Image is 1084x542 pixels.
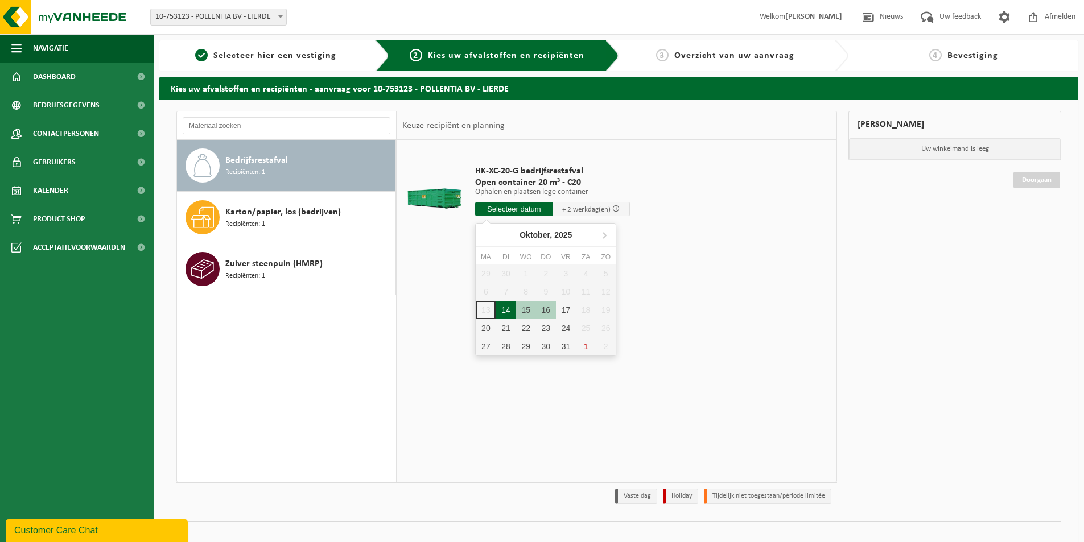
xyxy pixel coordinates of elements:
div: 14 [496,301,516,319]
div: 23 [536,319,556,337]
span: 10-753123 - POLLENTIA BV - LIERDE [150,9,287,26]
span: HK-XC-20-G bedrijfsrestafval [475,166,630,177]
strong: [PERSON_NAME] [785,13,842,21]
h2: Kies uw afvalstoffen en recipiënten - aanvraag voor 10-753123 - POLLENTIA BV - LIERDE [159,77,1078,99]
div: wo [516,251,536,263]
span: Navigatie [33,34,68,63]
span: Dashboard [33,63,76,91]
input: Materiaal zoeken [183,117,390,134]
li: Holiday [663,489,698,504]
i: 2025 [554,231,572,239]
button: Bedrijfsrestafval Recipiënten: 1 [177,140,396,192]
div: za [576,251,596,263]
span: 2 [410,49,422,61]
span: Kalender [33,176,68,205]
li: Vaste dag [615,489,657,504]
span: Recipiënten: 1 [225,271,265,282]
div: 15 [516,301,536,319]
div: 28 [496,337,516,355]
div: [PERSON_NAME] [848,111,1061,138]
span: Zuiver steenpuin (HMRP) [225,257,323,271]
a: Doorgaan [1013,172,1060,188]
div: di [496,251,516,263]
div: Oktober, [515,226,576,244]
span: Product Shop [33,205,85,233]
button: Karton/papier, los (bedrijven) Recipiënten: 1 [177,192,396,243]
div: zo [596,251,616,263]
span: Overzicht van uw aanvraag [674,51,794,60]
span: Selecteer hier een vestiging [213,51,336,60]
span: Bedrijfsgegevens [33,91,100,119]
span: 1 [195,49,208,61]
div: 31 [556,337,576,355]
div: 22 [516,319,536,337]
div: vr [556,251,576,263]
div: 21 [496,319,516,337]
span: Recipiënten: 1 [225,167,265,178]
span: Kies uw afvalstoffen en recipiënten [428,51,584,60]
div: 20 [476,319,496,337]
span: Karton/papier, los (bedrijven) [225,205,341,219]
span: Open container 20 m³ - C20 [475,177,630,188]
p: Ophalen en plaatsen lege container [475,188,630,196]
li: Tijdelijk niet toegestaan/période limitée [704,489,831,504]
span: Bedrijfsrestafval [225,154,288,167]
div: do [536,251,556,263]
div: 17 [556,301,576,319]
div: 16 [536,301,556,319]
a: 1Selecteer hier een vestiging [165,49,366,63]
div: 29 [516,337,536,355]
input: Selecteer datum [475,202,553,216]
span: Contactpersonen [33,119,99,148]
span: Bevestiging [947,51,998,60]
div: 24 [556,319,576,337]
div: ma [476,251,496,263]
span: Recipiënten: 1 [225,219,265,230]
div: 30 [536,337,556,355]
span: Gebruikers [33,148,76,176]
span: 10-753123 - POLLENTIA BV - LIERDE [151,9,286,25]
iframe: chat widget [6,517,190,542]
span: 4 [929,49,942,61]
span: + 2 werkdag(en) [562,206,611,213]
p: Uw winkelmand is leeg [849,138,1061,160]
div: 27 [476,337,496,355]
div: Keuze recipiënt en planning [397,111,510,140]
span: 3 [656,49,669,61]
span: Acceptatievoorwaarden [33,233,125,262]
button: Zuiver steenpuin (HMRP) Recipiënten: 1 [177,243,396,295]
